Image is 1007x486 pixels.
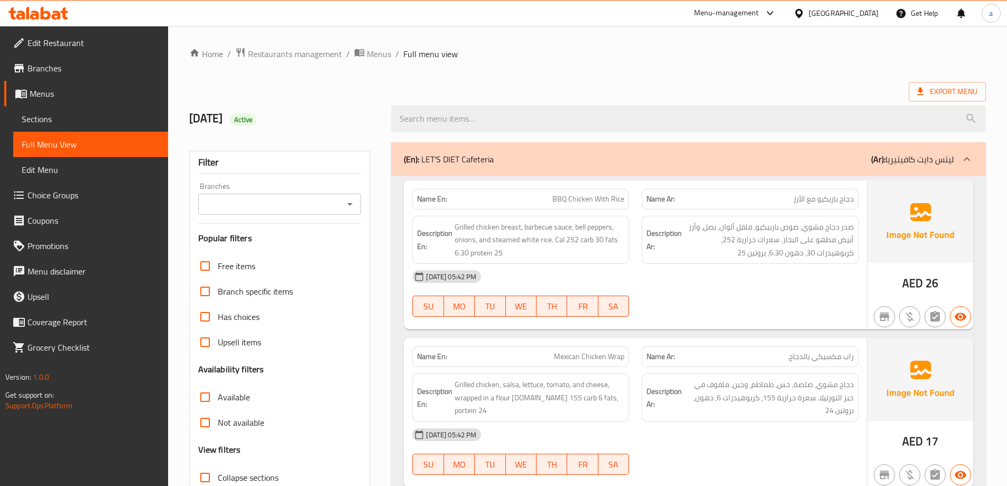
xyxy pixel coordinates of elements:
span: FR [571,299,594,314]
button: TU [475,296,505,317]
button: SA [598,296,629,317]
span: MO [448,457,470,472]
div: Menu-management [694,7,759,20]
span: Full menu view [403,48,458,60]
span: Full Menu View [22,138,160,151]
button: TH [537,454,567,475]
span: SU [417,299,439,314]
span: TH [541,457,563,472]
span: WE [510,457,532,472]
span: Grocery Checklist [27,341,160,354]
span: Upsell [27,290,160,303]
strong: Name En: [417,351,447,362]
button: Not branch specific item [874,464,895,485]
button: WE [506,454,537,475]
span: Menus [367,48,391,60]
a: Support.OpsPlatform [5,399,72,412]
span: SA [603,299,625,314]
span: Sections [22,113,160,125]
a: Grocery Checklist [4,335,168,360]
a: Sections [13,106,168,132]
button: Open [343,197,357,212]
b: (Ar): [871,151,885,167]
p: ليتس دايت كافيتيريا [871,153,954,166]
span: Edit Restaurant [27,36,160,49]
h3: Availability filters [198,363,264,375]
span: Free items [218,260,255,272]
nav: breadcrumb [189,47,986,61]
button: SA [598,454,629,475]
span: Grilled chicken, salsa, lettuce, tomato, and cheese, wrapped in a flour tortilla.cal 155 carb 6 f... [455,378,624,417]
button: FR [567,454,598,475]
strong: Name En: [417,194,447,205]
img: Ae5nvW7+0k+MAAAAAElFTkSuQmCC [867,338,973,420]
a: Edit Restaurant [4,30,168,56]
button: TU [475,454,505,475]
button: Purchased item [899,464,920,485]
span: Upsell items [218,336,261,349]
span: MO [448,299,470,314]
span: [DATE] 05:42 PM [422,272,481,282]
button: TH [537,296,567,317]
span: Active [230,115,257,125]
button: WE [506,296,537,317]
a: Menus [354,47,391,61]
strong: Name Ar: [646,351,675,362]
button: SU [412,296,444,317]
span: Coupons [27,214,160,227]
li: / [395,48,399,60]
a: Restaurants management [235,47,342,61]
button: Not has choices [925,464,946,485]
span: Mexican Chicken Wrap [554,351,624,362]
b: (En): [404,151,419,167]
span: Version: [5,370,31,384]
span: Export Menu [917,85,977,98]
span: Menu disclaimer [27,265,160,278]
strong: Name Ar: [646,194,675,205]
strong: Description En: [417,385,452,411]
span: a [989,7,993,19]
button: Available [950,306,971,327]
span: 1.0.0 [33,370,49,384]
span: Export Menu [909,82,986,102]
div: (En): LET'S DIET Cafeteria(Ar):ليتس دايت كافيتيريا [391,142,986,176]
span: Branch specific items [218,285,293,298]
span: AED [902,273,923,294]
button: SU [412,454,444,475]
a: Menu disclaimer [4,259,168,284]
span: Choice Groups [27,189,160,201]
button: FR [567,296,598,317]
span: دجاج مشوي، صلصة، خس، طماطم، وجبن، ملفوف في خبز التورتيلا. سعرة حرارية 155، كربوهيدرات 6، دهون, بر... [684,378,854,417]
a: Full Menu View [13,132,168,157]
a: Choice Groups [4,182,168,208]
div: Active [230,113,257,126]
a: Coupons [4,208,168,233]
a: Branches [4,56,168,81]
span: Grilled chicken breast, barbecue sauce, bell peppers, onions, and steamed white rice. Cal 252 car... [455,221,624,260]
span: Available [218,391,250,404]
span: Has choices [218,310,260,323]
a: Coverage Report [4,309,168,335]
h3: View filters [198,444,241,456]
span: راب مكسيكي بالدجاج [789,351,854,362]
span: TU [479,457,501,472]
a: Menus [4,81,168,106]
p: LET'S DIET Cafeteria [404,153,494,166]
a: Promotions [4,233,168,259]
div: Filter [198,151,362,174]
span: Promotions [27,240,160,252]
li: / [346,48,350,60]
span: دجاج باربكيو مع الأرز [793,194,854,205]
span: Collapse sections [218,471,279,484]
span: BBQ Chicken With Rice [552,194,624,205]
span: Not available [218,416,264,429]
strong: Description Ar: [646,227,682,253]
a: Upsell [4,284,168,309]
span: Menus [30,87,160,100]
span: Coverage Report [27,316,160,328]
span: TH [541,299,563,314]
span: Restaurants management [248,48,342,60]
span: 26 [926,273,938,294]
h2: [DATE] [189,111,379,126]
button: Purchased item [899,306,920,327]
